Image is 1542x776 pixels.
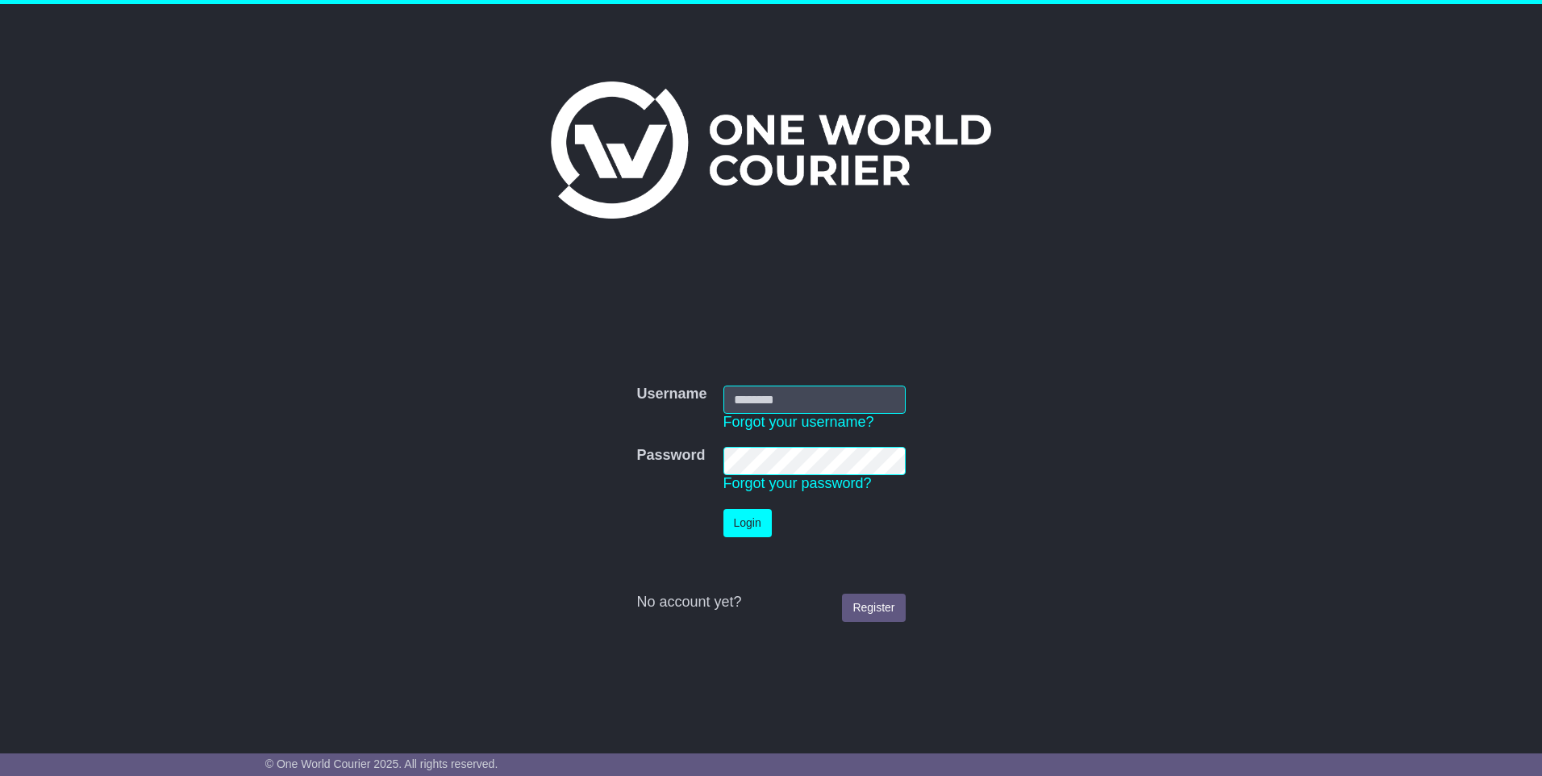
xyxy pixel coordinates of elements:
a: Forgot your password? [723,475,872,491]
label: Password [636,447,705,465]
label: Username [636,386,706,403]
div: No account yet? [636,594,905,611]
a: Register [842,594,905,622]
button: Login [723,509,772,537]
a: Forgot your username? [723,414,874,430]
span: © One World Courier 2025. All rights reserved. [265,757,498,770]
img: One World [551,81,991,219]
